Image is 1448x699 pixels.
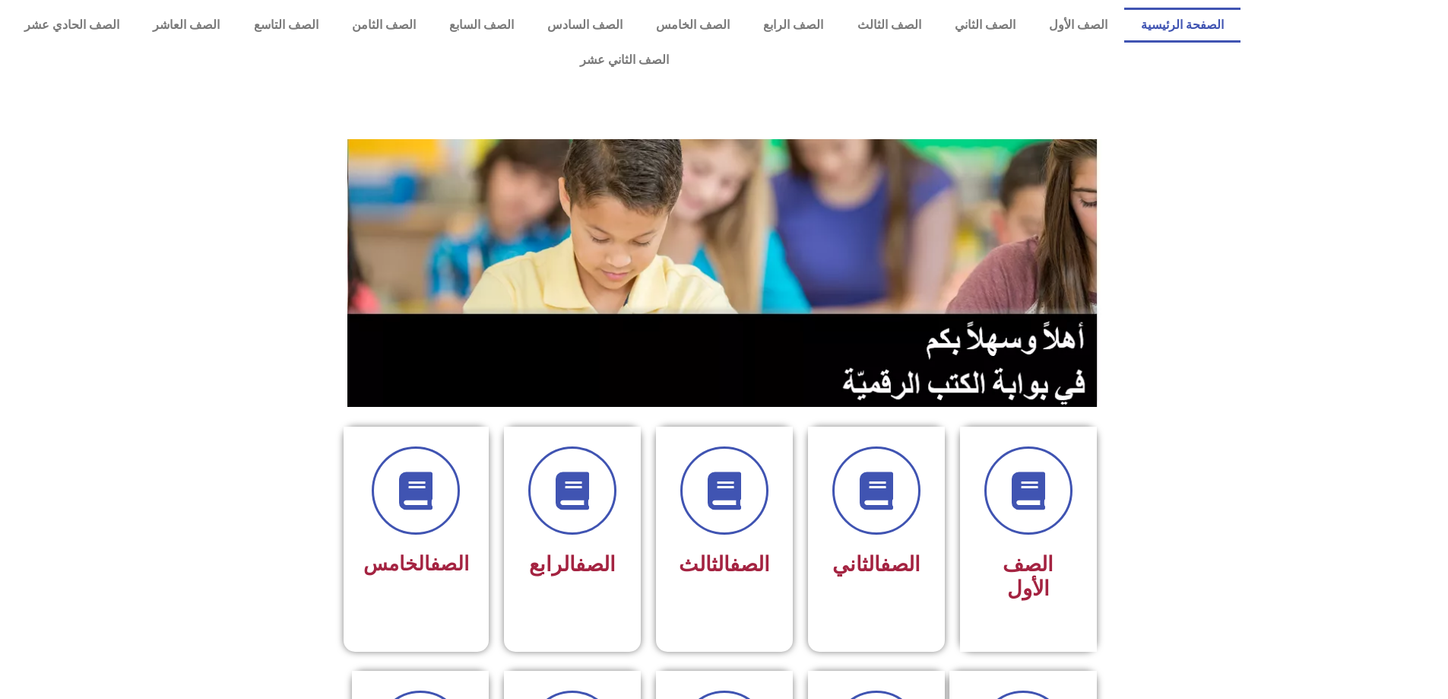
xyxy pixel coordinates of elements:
span: الصف الأول [1003,552,1054,601]
a: الصف الرابع [746,8,840,43]
a: الصف [880,552,920,577]
span: الثالث [679,552,770,577]
a: الصف الثامن [335,8,432,43]
a: الصف التاسع [236,8,334,43]
a: الصف السادس [531,8,639,43]
a: الصفحة الرئيسية [1124,8,1240,43]
a: الصف الثالث [840,8,937,43]
a: الصف الحادي عشر [8,8,136,43]
span: الخامس [363,552,469,575]
a: الصف [730,552,770,577]
a: الصف [575,552,616,577]
a: الصف الأول [1032,8,1124,43]
span: الرابع [529,552,616,577]
span: الثاني [832,552,920,577]
a: الصف [430,552,469,575]
a: الصف العاشر [136,8,236,43]
a: الصف السابع [432,8,531,43]
a: الصف الثاني عشر [8,43,1240,78]
a: الصف الثاني [938,8,1032,43]
a: الصف الخامس [639,8,746,43]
